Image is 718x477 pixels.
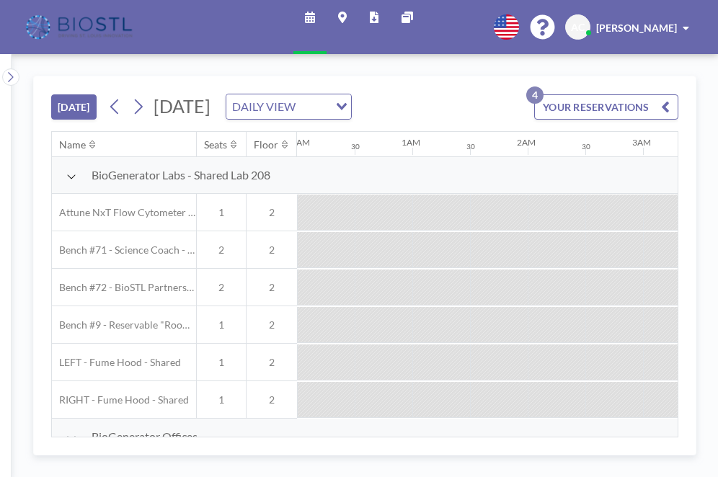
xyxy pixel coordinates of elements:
span: 2 [247,244,297,257]
span: 1 [197,318,246,331]
span: 2 [197,281,246,294]
span: [PERSON_NAME] [596,22,677,34]
span: 2 [247,356,297,369]
input: Search for option [300,97,327,116]
span: RIGHT - Fume Hood - Shared [52,393,189,406]
button: YOUR RESERVATIONS4 [534,94,678,120]
span: 1 [197,356,246,369]
div: Search for option [226,94,351,119]
div: 30 [582,142,590,151]
span: 2 [247,206,297,219]
span: 1 [197,206,246,219]
div: 12AM [286,137,310,148]
span: AC [571,21,585,34]
span: [DATE] [154,95,210,117]
div: 3AM [632,137,651,148]
button: [DATE] [51,94,97,120]
span: 2 [197,244,246,257]
span: BioGenerator Offices [92,429,198,444]
span: LEFT - Fume Hood - Shared [52,356,181,369]
div: Floor [254,138,278,151]
span: 2 [247,318,297,331]
div: Seats [204,138,227,151]
span: Bench #71 - Science Coach - BioSTL Bench [52,244,196,257]
img: organization-logo [23,13,138,42]
p: 4 [526,86,544,104]
div: 2AM [517,137,536,148]
div: Name [59,138,86,151]
span: 2 [247,393,297,406]
span: Bench #9 - Reservable "RoomZilla" Bench [52,318,196,331]
span: Attune NxT Flow Cytometer - Bench #25 [52,206,196,219]
div: 1AM [402,137,420,148]
span: 1 [197,393,246,406]
span: Bench #72 - BioSTL Partnerships & Apprenticeships Bench [52,281,196,294]
div: 30 [351,142,360,151]
span: DAILY VIEW [229,97,298,116]
span: 2 [247,281,297,294]
span: BioGenerator Labs - Shared Lab 208 [92,168,270,182]
div: 30 [466,142,475,151]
